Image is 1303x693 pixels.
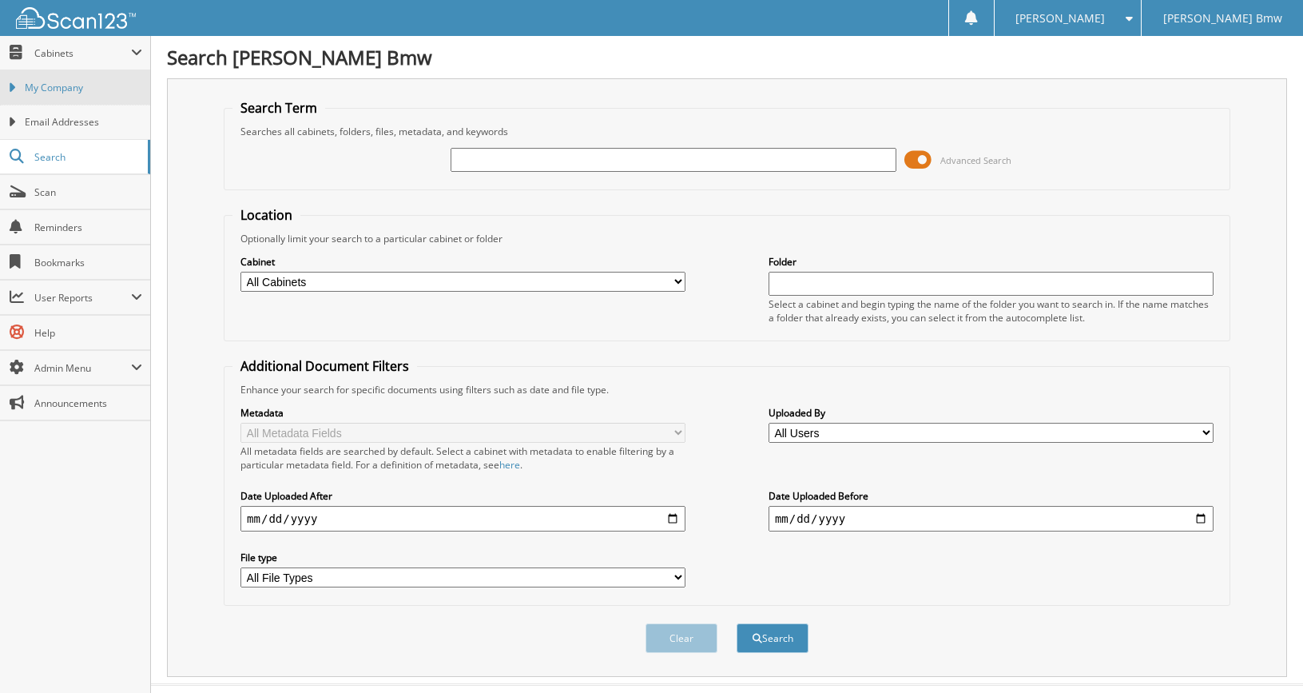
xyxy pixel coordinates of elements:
[769,406,1214,420] label: Uploaded By
[737,623,808,653] button: Search
[240,255,685,269] label: Cabinet
[34,185,142,199] span: Scan
[232,383,1222,396] div: Enhance your search for specific documents using filters such as date and file type.
[1163,14,1282,23] span: [PERSON_NAME] Bmw
[34,256,142,269] span: Bookmarks
[34,291,131,305] span: User Reports
[34,361,131,375] span: Admin Menu
[34,396,142,410] span: Announcements
[769,506,1214,532] input: end
[232,125,1222,138] div: Searches all cabinets, folders, files, metadata, and keywords
[232,232,1222,245] div: Optionally limit your search to a particular cabinet or folder
[940,154,1011,166] span: Advanced Search
[1015,14,1105,23] span: [PERSON_NAME]
[769,297,1214,325] div: Select a cabinet and begin typing the name of the folder you want to search in. If the name match...
[240,489,685,503] label: Date Uploaded After
[232,206,300,224] legend: Location
[34,326,142,340] span: Help
[1223,616,1303,693] iframe: Chat Widget
[232,99,325,117] legend: Search Term
[240,506,685,532] input: start
[240,551,685,564] label: File type
[240,406,685,420] label: Metadata
[34,150,140,164] span: Search
[646,623,717,653] button: Clear
[232,357,417,375] legend: Additional Document Filters
[34,46,131,60] span: Cabinets
[25,81,142,95] span: My Company
[25,115,142,129] span: Email Addresses
[240,444,685,472] div: All metadata fields are searched by default. Select a cabinet with metadata to enable filtering b...
[34,221,142,234] span: Reminders
[167,44,1287,70] h1: Search [PERSON_NAME] Bmw
[499,458,520,472] a: here
[769,255,1214,269] label: Folder
[769,489,1214,503] label: Date Uploaded Before
[16,7,136,29] img: scan123-logo-white.svg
